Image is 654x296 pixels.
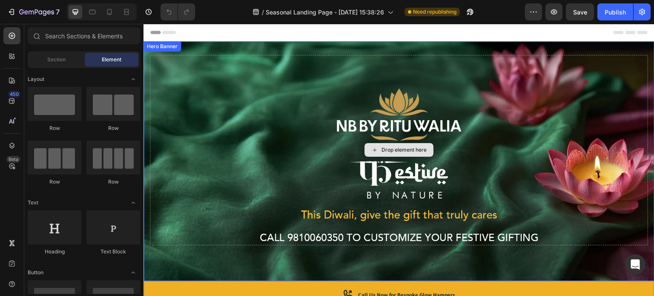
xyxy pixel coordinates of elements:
[56,7,60,17] p: 7
[238,123,283,129] div: Drop element here
[2,19,36,26] div: Hero Banner
[413,8,456,16] span: Need republishing
[8,91,20,98] div: 450
[143,24,654,296] iframe: Design area
[573,9,587,16] span: Save
[86,248,140,256] div: Text Block
[126,196,140,210] span: Toggle open
[28,199,38,207] span: Text
[28,124,81,132] div: Row
[215,267,312,275] strong: Call Us Now for Bespoke Glow Hampers
[102,56,121,63] span: Element
[126,266,140,279] span: Toggle open
[28,27,140,44] input: Search Sections & Elements
[86,124,140,132] div: Row
[28,269,43,276] span: Button
[47,56,66,63] span: Section
[86,178,140,186] div: Row
[566,3,594,20] button: Save
[161,3,195,20] div: Undo/Redo
[126,72,140,86] span: Toggle open
[28,248,81,256] div: Heading
[266,8,384,17] span: Seasonal Landing Page - [DATE] 15:38:26
[3,3,63,20] button: 7
[28,178,81,186] div: Row
[625,254,645,275] div: Open Intercom Messenger
[262,8,264,17] span: /
[28,75,44,83] span: Layout
[605,8,626,17] div: Publish
[597,3,633,20] button: Publish
[6,156,20,163] div: Beta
